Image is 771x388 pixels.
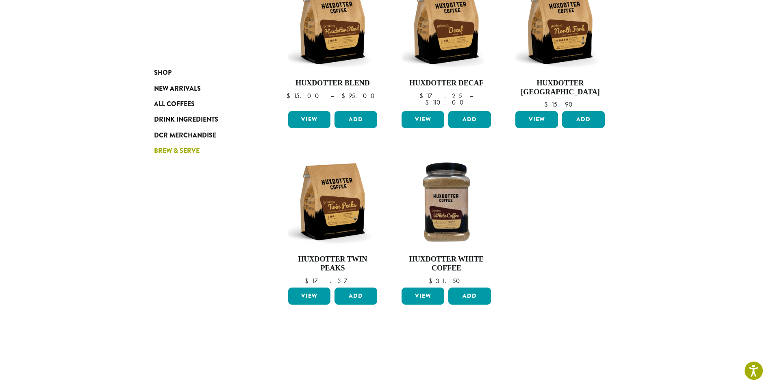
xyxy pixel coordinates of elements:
button: Add [448,111,491,128]
a: All Coffees [154,96,252,112]
h4: Huxdotter [GEOGRAPHIC_DATA] [513,79,607,96]
button: Add [562,111,605,128]
bdi: 95.00 [341,92,378,100]
span: $ [425,98,432,107]
h4: Huxdotter Blend [286,79,380,88]
h4: Huxdotter White Coffee [400,255,493,272]
button: Add [334,288,377,305]
span: $ [341,92,348,100]
a: Brew & Serve [154,143,252,159]
span: $ [305,277,312,285]
bdi: 17.37 [305,277,360,285]
a: New Arrivals [154,81,252,96]
bdi: 110.00 [425,98,467,107]
span: $ [419,92,426,100]
span: DCR Merchandise [154,131,216,141]
span: Brew & Serve [154,146,200,156]
span: New Arrivals [154,84,201,94]
span: – [470,92,473,100]
a: Huxdotter Twin Peaks $17.37 [286,155,380,284]
bdi: 15.90 [544,100,576,109]
span: – [330,92,334,100]
a: Shop [154,65,252,81]
span: Shop [154,68,172,78]
span: $ [544,100,551,109]
span: $ [287,92,293,100]
img: Huxdotter-White-Coffee-2lb-Container-Web.jpg [400,155,493,248]
a: Huxdotter White Coffee $31.50 [400,155,493,284]
span: $ [429,277,436,285]
button: Add [334,111,377,128]
bdi: 31.50 [429,277,464,285]
a: View [288,111,331,128]
bdi: 17.25 [419,92,462,100]
a: View [402,288,444,305]
a: DCR Merchandise [154,128,252,143]
bdi: 15.00 [287,92,323,100]
span: All Coffees [154,99,195,109]
a: View [402,111,444,128]
button: Add [448,288,491,305]
a: View [515,111,558,128]
h4: Huxdotter Decaf [400,79,493,88]
a: View [288,288,331,305]
a: Drink Ingredients [154,112,252,127]
span: Drink Ingredients [154,115,218,125]
h4: Huxdotter Twin Peaks [286,255,380,272]
img: Huxdotter-Coffee-Twin-Peaks-12oz-Web-1.jpg [286,155,379,248]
